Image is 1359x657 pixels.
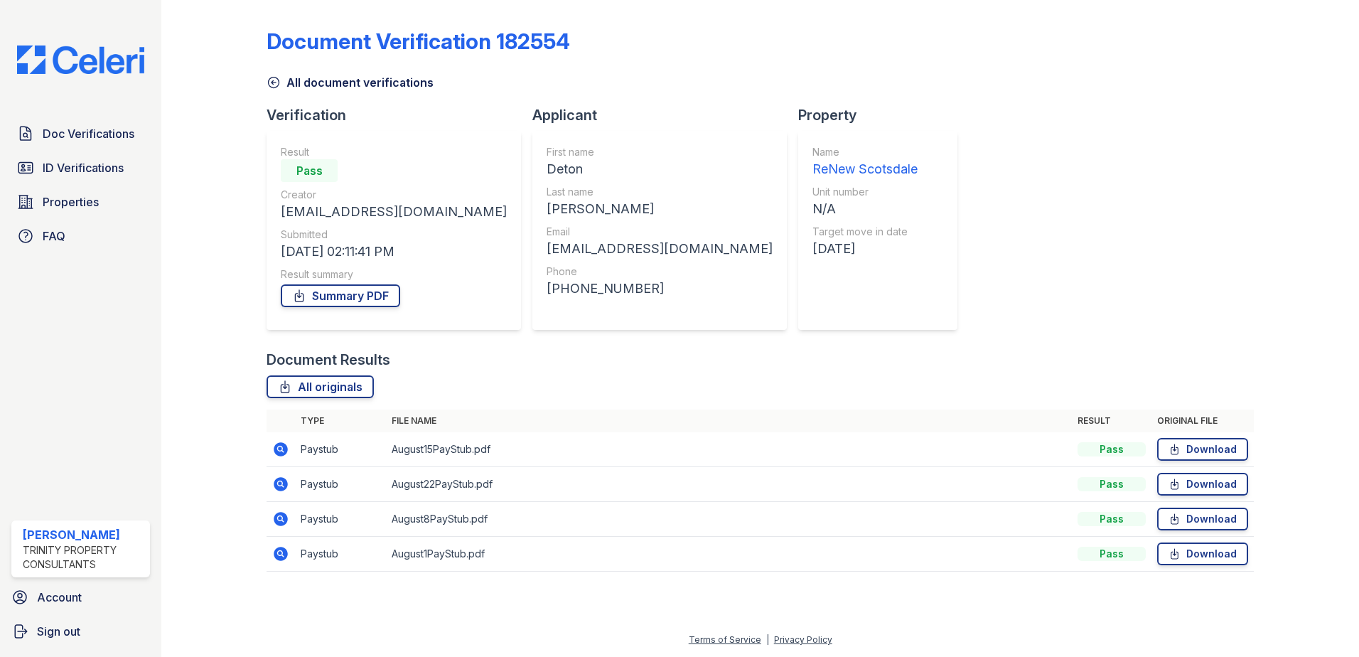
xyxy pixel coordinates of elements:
[547,279,773,299] div: [PHONE_NUMBER]
[6,46,156,74] img: CE_Logo_Blue-a8612792a0a2168367f1c8372b55b34899dd931a85d93a1a3d3e32e68fde9ad4.png
[11,119,150,148] a: Doc Verifications
[1072,410,1151,432] th: Result
[1157,543,1248,565] a: Download
[295,537,386,572] td: Paystub
[1157,508,1248,530] a: Download
[43,125,134,142] span: Doc Verifications
[812,159,918,179] div: ReNew Scotsdale
[1157,438,1248,461] a: Download
[11,188,150,216] a: Properties
[547,239,773,259] div: [EMAIL_ADDRESS][DOMAIN_NAME]
[1078,442,1146,456] div: Pass
[547,265,773,279] div: Phone
[386,410,1072,432] th: File name
[295,502,386,537] td: Paystub
[386,502,1072,537] td: August8PayStub.pdf
[281,188,507,202] div: Creator
[267,74,434,91] a: All document verifications
[267,105,532,125] div: Verification
[812,225,918,239] div: Target move in date
[281,202,507,222] div: [EMAIL_ADDRESS][DOMAIN_NAME]
[812,145,918,159] div: Name
[386,467,1072,502] td: August22PayStub.pdf
[812,145,918,179] a: Name ReNew Scotsdale
[547,145,773,159] div: First name
[23,543,144,572] div: Trinity Property Consultants
[1157,473,1248,496] a: Download
[281,159,338,182] div: Pass
[37,589,82,606] span: Account
[11,222,150,250] a: FAQ
[43,159,124,176] span: ID Verifications
[267,28,570,54] div: Document Verification 182554
[774,634,832,645] a: Privacy Policy
[547,159,773,179] div: Deton
[812,199,918,219] div: N/A
[1151,410,1254,432] th: Original file
[295,432,386,467] td: Paystub
[281,145,507,159] div: Result
[43,228,65,245] span: FAQ
[547,185,773,199] div: Last name
[281,267,507,282] div: Result summary
[1078,477,1146,491] div: Pass
[267,350,390,370] div: Document Results
[798,105,969,125] div: Property
[6,617,156,646] a: Sign out
[11,154,150,182] a: ID Verifications
[37,623,80,640] span: Sign out
[547,225,773,239] div: Email
[1078,512,1146,526] div: Pass
[386,432,1072,467] td: August15PayStub.pdf
[295,410,386,432] th: Type
[1078,547,1146,561] div: Pass
[281,228,507,242] div: Submitted
[812,239,918,259] div: [DATE]
[547,199,773,219] div: [PERSON_NAME]
[281,284,400,307] a: Summary PDF
[689,634,761,645] a: Terms of Service
[6,583,156,611] a: Account
[766,634,769,645] div: |
[23,526,144,543] div: [PERSON_NAME]
[812,185,918,199] div: Unit number
[295,467,386,502] td: Paystub
[281,242,507,262] div: [DATE] 02:11:41 PM
[532,105,798,125] div: Applicant
[267,375,374,398] a: All originals
[43,193,99,210] span: Properties
[386,537,1072,572] td: August1PayStub.pdf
